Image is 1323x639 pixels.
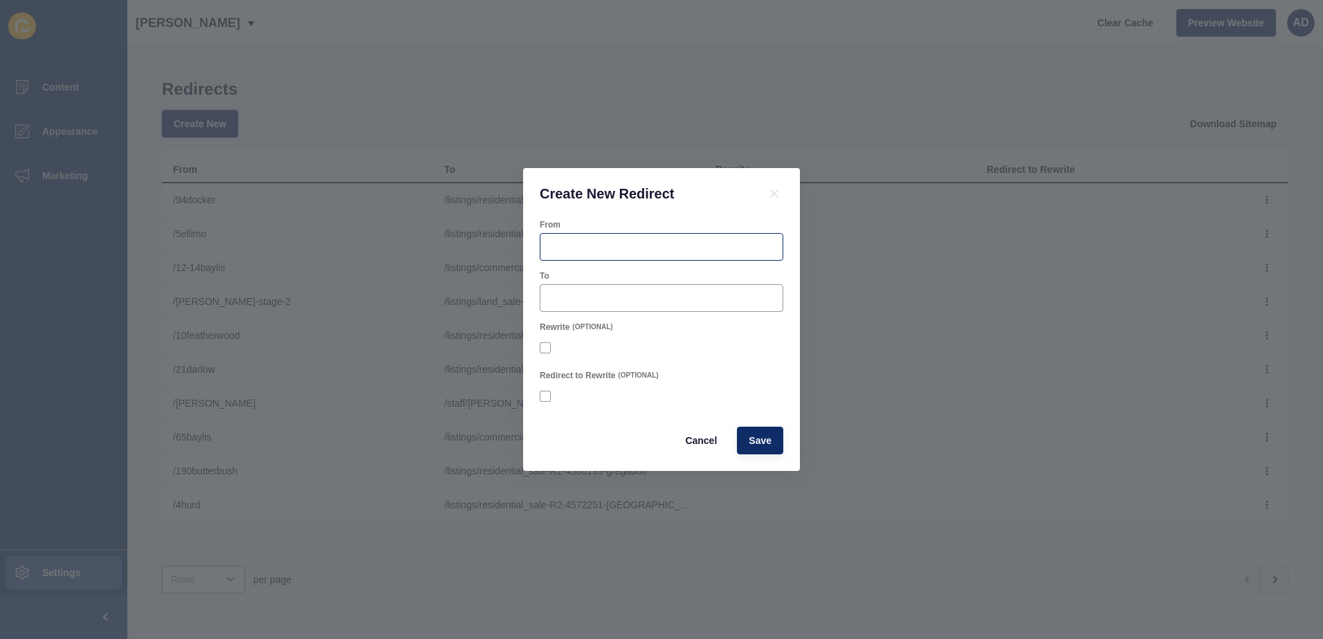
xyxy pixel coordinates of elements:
[540,322,569,333] label: Rewrite
[673,427,729,454] button: Cancel
[685,434,717,447] span: Cancel
[540,219,560,230] label: From
[749,434,772,447] span: Save
[737,427,783,454] button: Save
[540,370,615,381] label: Redirect to Rewrite
[540,185,749,203] h1: Create New Redirect
[540,270,549,281] label: To
[618,371,658,380] span: (OPTIONAL)
[572,322,612,332] span: (OPTIONAL)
